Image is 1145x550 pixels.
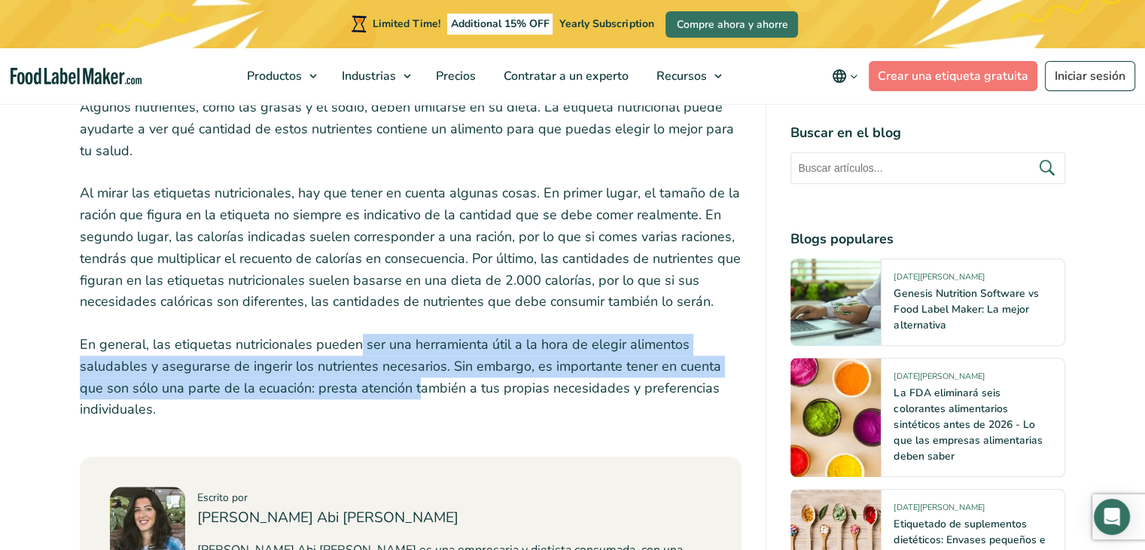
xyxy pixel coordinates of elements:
[80,334,742,420] p: En general, las etiquetas nutricionales pueden ser una herramienta útil a la hora de elegir alime...
[197,490,248,505] span: Escrito por
[894,387,1042,464] a: La FDA eliminará seis colorantes alimentarios sintéticos antes de 2026 - Lo que las empresas alim...
[869,61,1037,91] a: Crear una etiqueta gratuita
[490,48,639,104] a: Contratar a un experto
[447,14,553,35] span: Additional 15% OFF
[894,272,984,289] span: [DATE][PERSON_NAME]
[790,230,1065,250] h4: Blogs populares
[373,17,440,31] span: Limited Time!
[233,48,324,104] a: Productos
[242,68,303,84] span: Productos
[643,48,729,104] a: Recursos
[431,68,477,84] span: Precios
[894,287,1038,333] a: Genesis Nutrition Software vs Food Label Maker: La mejor alternativa
[80,96,742,161] p: Algunos nutrientes, como las grasas y el sodio, deben limitarse en su dieta. La etiqueta nutricio...
[80,182,742,313] p: Al mirar las etiquetas nutricionales, hay que tener en cuenta algunas cosas. En primer lugar, el ...
[790,153,1065,185] input: Buscar artículos...
[790,124,1065,144] h4: Buscar en el blog
[894,371,984,389] span: [DATE][PERSON_NAME]
[665,11,798,38] a: Compre ahora y ahorre
[337,68,397,84] span: Industrias
[1094,499,1130,535] div: Open Intercom Messenger
[499,68,630,84] span: Contratar a un experto
[559,17,653,31] span: Yearly Subscription
[1045,61,1135,91] a: Iniciar sesión
[894,503,984,520] span: [DATE][PERSON_NAME]
[422,48,486,104] a: Precios
[328,48,419,104] a: Industrias
[197,507,712,529] h4: [PERSON_NAME] Abi [PERSON_NAME]
[652,68,708,84] span: Recursos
